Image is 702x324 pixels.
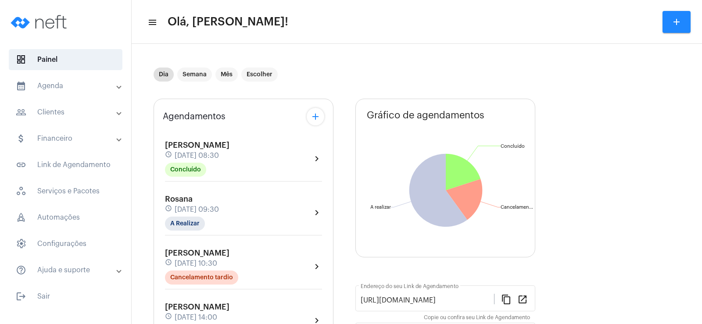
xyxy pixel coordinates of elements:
mat-icon: sidenav icon [16,133,26,144]
mat-chip: Mês [215,68,238,82]
mat-icon: sidenav icon [16,160,26,170]
mat-chip: A Realizar [165,217,205,231]
span: sidenav icon [16,212,26,223]
span: [PERSON_NAME] [165,141,229,149]
mat-icon: sidenav icon [16,81,26,91]
span: [DATE] 08:30 [175,152,219,160]
mat-expansion-panel-header: sidenav iconAjuda e suporte [5,260,131,281]
mat-icon: schedule [165,205,173,214]
mat-panel-title: Agenda [16,81,117,91]
mat-icon: add [310,111,321,122]
text: Cancelamen... [501,205,533,210]
mat-chip: Dia [154,68,174,82]
span: Automações [9,207,122,228]
input: Link [361,296,494,304]
mat-icon: sidenav icon [16,107,26,117]
mat-icon: sidenav icon [16,291,26,302]
span: sidenav icon [16,186,26,196]
mat-expansion-panel-header: sidenav iconFinanceiro [5,128,131,149]
mat-icon: open_in_new [517,294,528,304]
text: Concluído [501,144,525,149]
span: Link de Agendamento [9,154,122,175]
mat-chip: Semana [177,68,212,82]
mat-chip: Cancelamento tardio [165,271,238,285]
mat-icon: chevron_right [312,207,322,218]
img: logo-neft-novo-2.png [7,4,73,39]
span: Painel [9,49,122,70]
mat-icon: schedule [165,313,173,322]
text: A realizar [370,205,391,210]
span: [DATE] 14:00 [175,313,217,321]
mat-expansion-panel-header: sidenav iconClientes [5,102,131,123]
mat-icon: content_copy [501,294,512,304]
mat-icon: schedule [165,151,173,160]
mat-panel-title: Ajuda e suporte [16,265,117,275]
mat-chip: Concluído [165,163,206,177]
span: Serviços e Pacotes [9,181,122,202]
span: Gráfico de agendamentos [367,110,484,121]
mat-chip: Escolher [241,68,278,82]
span: [DATE] 09:30 [175,206,219,214]
mat-panel-title: Financeiro [16,133,117,144]
mat-panel-title: Clientes [16,107,117,117]
span: sidenav icon [16,54,26,65]
span: [PERSON_NAME] [165,249,229,257]
span: sidenav icon [16,239,26,249]
span: [DATE] 10:30 [175,260,217,267]
span: Configurações [9,233,122,254]
mat-icon: add [671,17,682,27]
span: Sair [9,286,122,307]
span: Olá, [PERSON_NAME]! [168,15,288,29]
mat-expansion-panel-header: sidenav iconAgenda [5,75,131,96]
mat-icon: sidenav icon [16,265,26,275]
span: Rosana [165,195,193,203]
mat-hint: Copie ou confira seu Link de Agendamento [424,315,530,321]
mat-icon: sidenav icon [147,17,156,28]
mat-icon: chevron_right [312,261,322,272]
span: Agendamentos [163,112,226,121]
span: [PERSON_NAME] [165,303,229,311]
mat-icon: chevron_right [312,153,322,164]
mat-icon: schedule [165,259,173,268]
